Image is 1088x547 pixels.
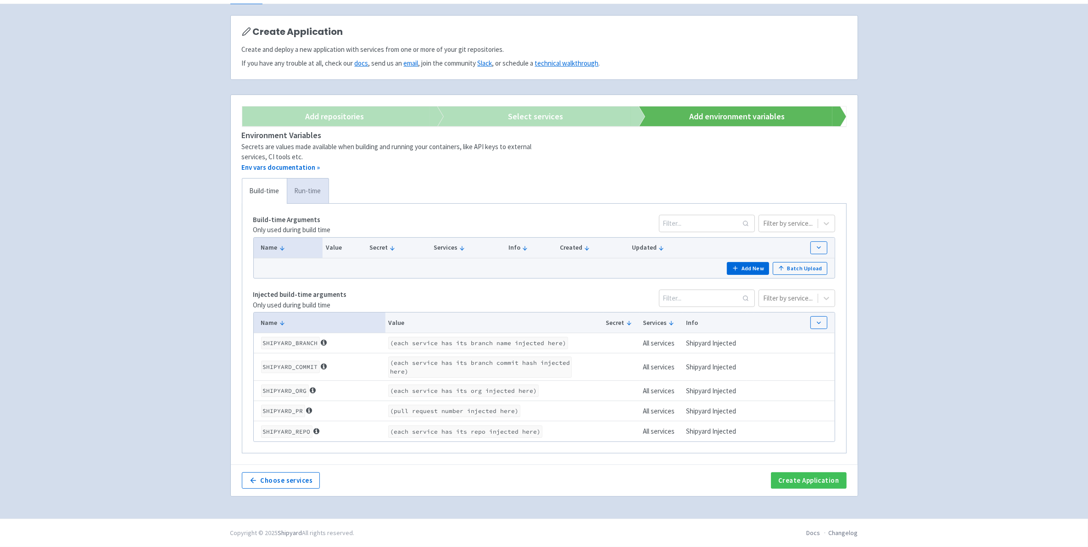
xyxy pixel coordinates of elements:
[683,353,747,381] td: Shipyard Injected
[242,179,287,204] a: Build-time
[253,215,321,224] strong: Build-time Arguments
[632,243,703,252] button: Updated
[683,333,747,353] td: Shipyard Injected
[323,238,367,258] th: Value
[640,353,683,381] td: All services
[727,262,769,275] button: Add New
[261,243,320,252] button: Name
[230,528,355,538] div: Copyright © 2025 All rights reserved.
[242,142,544,162] div: Secrets are values made available when building and running your containers, like API keys to ext...
[773,262,827,275] button: Batch Upload
[253,27,343,37] span: Create Application
[643,318,680,328] button: Services
[640,381,683,401] td: All services
[287,179,329,204] a: Run-time
[388,337,568,349] code: (each service has its branch name injected here)
[388,405,520,417] code: (pull request number injected here)
[683,421,747,441] td: Shipyard Injected
[253,225,331,235] p: Only used during build time
[261,318,383,328] button: Name
[535,59,599,67] a: technical walkthrough
[434,243,503,252] button: Services
[807,529,820,537] a: Docs
[771,472,846,489] button: Create Application
[430,106,631,126] a: Select services
[261,405,305,417] code: SHIPYARD_PR
[683,381,747,401] td: Shipyard Injected
[278,529,302,537] a: Shipyard
[659,215,755,232] input: Filter...
[261,425,312,438] code: SHIPYARD_REPO
[253,300,347,311] p: Only used during build time
[829,529,858,537] a: Changelog
[640,333,683,353] td: All services
[242,131,544,140] h4: Environment Variables
[242,58,847,69] p: If you have any trouble at all, check our , send us an , join the community , or schedule a .
[631,106,832,126] a: Add environment variables
[508,243,554,252] button: Info
[388,357,572,378] code: (each service has its branch commit hash injected here)
[242,163,320,172] a: Env vars documentation »
[659,290,755,307] input: Filter...
[369,243,428,252] button: Secret
[388,425,542,438] code: (each service has its repo injected here)
[683,313,747,333] th: Info
[261,385,309,397] code: SHIPYARD_ORG
[640,421,683,441] td: All services
[242,45,847,55] p: Create and deploy a new application with services from one or more of your git repositories.
[683,401,747,421] td: Shipyard Injected
[606,318,637,328] button: Secret
[242,472,320,489] button: Choose services
[253,290,347,299] strong: Injected build-time arguments
[385,313,603,333] th: Value
[560,243,626,252] button: Created
[478,59,492,67] a: Slack
[355,59,368,67] a: docs
[404,59,418,67] a: email
[261,337,320,349] code: SHIPYARD_BRANCH
[640,401,683,421] td: All services
[229,106,430,126] a: Add repositories
[261,361,320,373] code: SHIPYARD_COMMIT
[388,385,539,397] code: (each service has its org injected here)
